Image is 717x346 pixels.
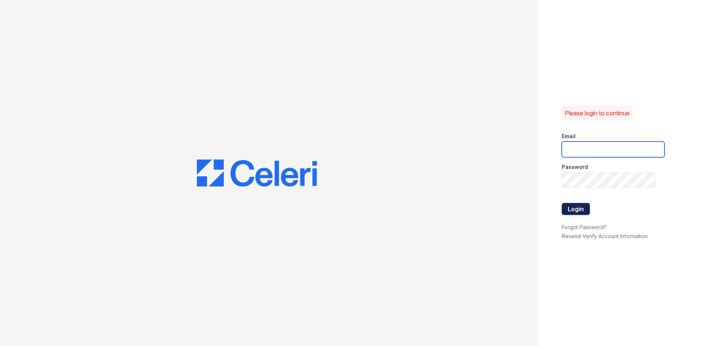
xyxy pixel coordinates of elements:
[562,233,648,239] a: Resend Verify Account Information
[562,203,590,215] button: Login
[562,163,588,171] label: Password
[197,160,317,186] img: CE_Logo_Blue-a8612792a0a2168367f1c8372b55b34899dd931a85d93a1a3d3e32e68fde9ad4.png
[565,109,630,118] p: Please login to continue
[562,224,606,230] a: Forgot Password?
[562,133,576,140] label: Email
